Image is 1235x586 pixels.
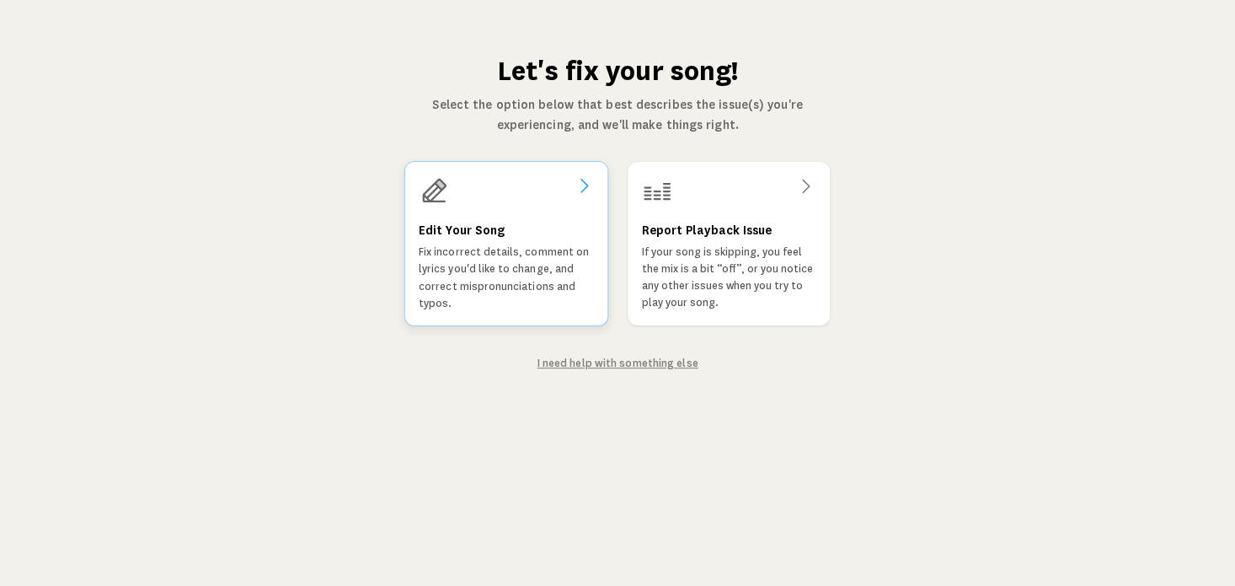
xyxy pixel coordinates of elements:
a: I need help with something else [537,358,698,369]
h1: Let's fix your song! [404,54,831,88]
p: Select the option below that best describes the issue(s) you're experiencing, and we'll make thin... [404,94,831,135]
a: Report Playback IssueIf your song is skipping, you feel the mix is a bit “off”, or you notice any... [628,162,830,325]
a: Edit Your SongFix incorrect details, comment on lyrics you'd like to change, and correct mispronu... [405,162,607,325]
h3: Report Playback Issue [642,220,772,240]
h3: Edit Your Song [419,220,505,240]
p: If your song is skipping, you feel the mix is a bit “off”, or you notice any other issues when yo... [642,244,815,311]
p: Fix incorrect details, comment on lyrics you'd like to change, and correct mispronunciations and ... [419,244,594,312]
